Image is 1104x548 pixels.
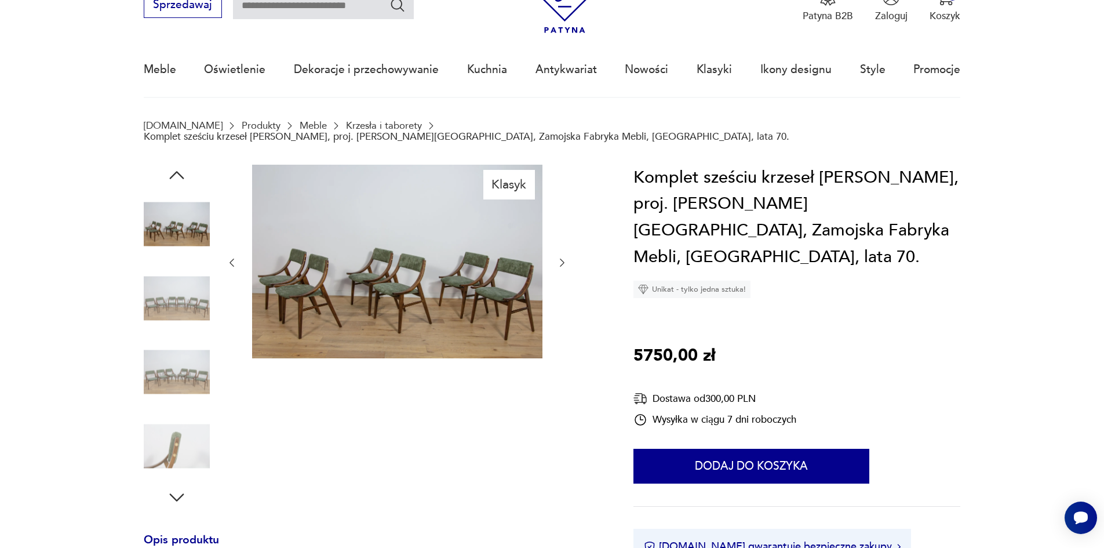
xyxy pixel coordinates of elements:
p: Komplet sześciu krzeseł [PERSON_NAME], proj. [PERSON_NAME][GEOGRAPHIC_DATA], Zamojska Fabryka Meb... [144,131,789,142]
a: Sprzedawaj [144,1,222,10]
img: Zdjęcie produktu Komplet sześciu krzeseł Skoczek, proj. J. Kędziorek, Zamojska Fabryka Mebli, Pol... [144,191,210,257]
a: Klasyki [697,43,732,96]
p: Patyna B2B [803,9,853,23]
a: Ikony designu [760,43,832,96]
a: Oświetlenie [204,43,265,96]
p: 5750,00 zł [633,343,715,369]
iframe: Smartsupp widget button [1065,502,1097,534]
a: Antykwariat [535,43,597,96]
a: Meble [144,43,176,96]
div: Dostawa od 300,00 PLN [633,391,796,406]
a: Dekoracje i przechowywanie [294,43,439,96]
p: Koszyk [930,9,960,23]
p: Zaloguj [875,9,908,23]
a: [DOMAIN_NAME] [144,120,223,131]
div: Unikat - tylko jedna sztuka! [633,281,750,298]
img: Zdjęcie produktu Komplet sześciu krzeseł Skoczek, proj. J. Kędziorek, Zamojska Fabryka Mebli, Pol... [144,265,210,331]
div: Wysyłka w ciągu 7 dni roboczych [633,413,796,427]
a: Style [860,43,886,96]
a: Produkty [242,120,280,131]
div: Klasyk [483,170,535,199]
a: Krzesła i taborety [346,120,422,131]
h1: Komplet sześciu krzeseł [PERSON_NAME], proj. [PERSON_NAME][GEOGRAPHIC_DATA], Zamojska Fabryka Meb... [633,165,960,270]
img: Zdjęcie produktu Komplet sześciu krzeseł Skoczek, proj. J. Kędziorek, Zamojska Fabryka Mebli, Pol... [252,165,542,358]
a: Meble [300,120,327,131]
img: Ikona dostawy [633,391,647,406]
img: Zdjęcie produktu Komplet sześciu krzeseł Skoczek, proj. J. Kędziorek, Zamojska Fabryka Mebli, Pol... [144,339,210,405]
button: Dodaj do koszyka [633,449,869,484]
img: Ikona diamentu [638,284,648,295]
a: Kuchnia [467,43,507,96]
a: Promocje [913,43,960,96]
a: Nowości [625,43,668,96]
img: Zdjęcie produktu Komplet sześciu krzeseł Skoczek, proj. J. Kędziorek, Zamojska Fabryka Mebli, Pol... [144,413,210,479]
